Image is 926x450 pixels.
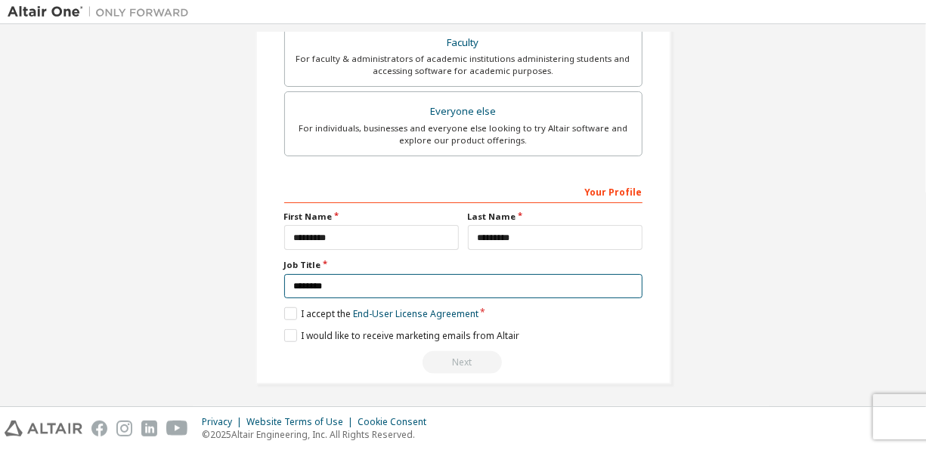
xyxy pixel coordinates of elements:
p: © 2025 Altair Engineering, Inc. All Rights Reserved. [202,428,435,441]
div: Read and acccept EULA to continue [284,351,643,374]
div: Faculty [294,32,633,54]
label: I would like to receive marketing emails from Altair [284,329,519,342]
label: Job Title [284,259,643,271]
img: altair_logo.svg [5,421,82,436]
div: Privacy [202,416,246,428]
div: For individuals, businesses and everyone else looking to try Altair software and explore our prod... [294,122,633,146]
div: Cookie Consent [358,416,435,428]
div: Everyone else [294,101,633,122]
img: youtube.svg [166,421,188,436]
img: linkedin.svg [141,421,157,436]
a: End-User License Agreement [353,307,478,320]
div: Your Profile [284,179,643,203]
img: instagram.svg [116,421,132,436]
label: First Name [284,211,459,223]
label: Last Name [468,211,643,223]
label: I accept the [284,307,478,320]
img: facebook.svg [91,421,107,436]
div: For faculty & administrators of academic institutions administering students and accessing softwa... [294,53,633,77]
img: Altair One [8,5,197,20]
div: Website Terms of Use [246,416,358,428]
